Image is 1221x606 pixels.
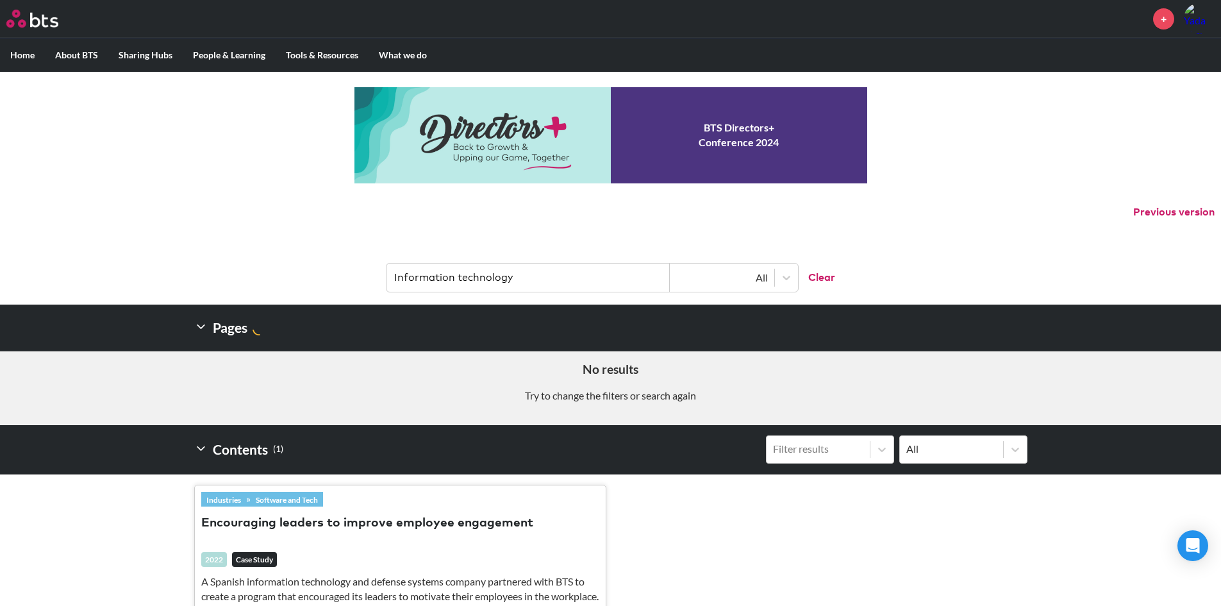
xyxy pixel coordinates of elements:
[1177,530,1208,561] div: Open Intercom Messenger
[232,552,277,568] em: Case Study
[1133,205,1215,219] button: Previous version
[354,87,867,183] a: Conference 2024
[6,10,58,28] img: BTS Logo
[273,441,283,458] small: ( 1 )
[369,38,437,72] label: What we do
[1184,3,1215,34] a: Profile
[676,271,768,285] div: All
[386,264,670,292] input: Find contents, pages and demos...
[906,442,997,456] div: All
[1153,8,1174,29] a: +
[201,515,533,532] button: Encouraging leaders to improve employee engagement
[194,315,265,341] h2: Pages
[1184,3,1215,34] img: Yada Thawornwattanaphol
[276,38,369,72] label: Tools & Resources
[108,38,183,72] label: Sharing Hubs
[773,442,863,456] div: Filter results
[6,10,82,28] a: Go home
[201,575,599,603] p: A Spanish information technology and defense systems company partnered with BTS to create a progr...
[201,552,227,568] div: 2022
[798,264,835,292] button: Clear
[194,435,283,464] h2: Contents
[201,492,323,506] div: »
[201,492,246,507] a: Industries
[183,38,276,72] label: People & Learning
[45,38,108,72] label: About BTS
[251,492,323,507] a: Software and Tech
[10,361,1211,378] h5: No results
[10,389,1211,403] p: Try to change the filters or search again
